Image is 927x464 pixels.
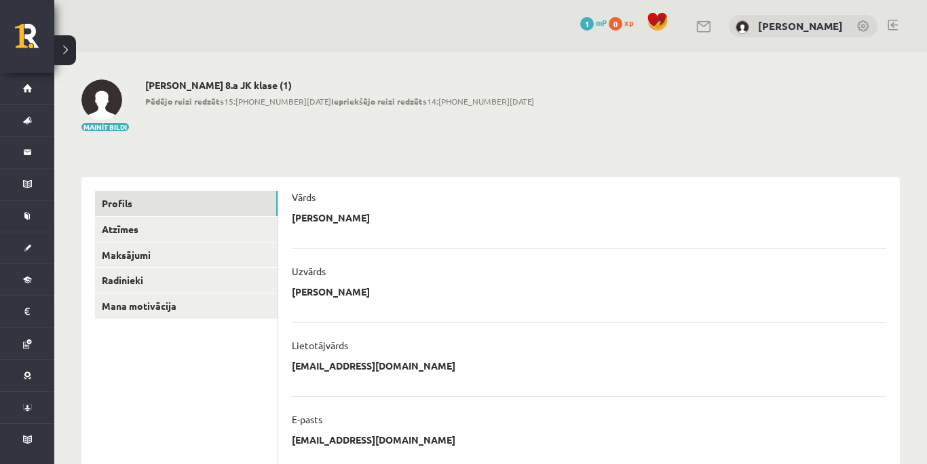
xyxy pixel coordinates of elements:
[145,79,534,91] h2: [PERSON_NAME] 8.a JK klase (1)
[81,123,129,131] button: Mainīt bildi
[292,265,326,277] p: Uzvārds
[292,285,370,298] p: [PERSON_NAME]
[81,79,122,120] img: Anastasija Jūlija Karjakina
[331,96,427,107] b: Iepriekšējo reizi redzēts
[95,191,278,216] a: Profils
[145,95,534,107] span: 15:[PHONE_NUMBER][DATE] 14:[PHONE_NUMBER][DATE]
[292,339,348,351] p: Lietotājvārds
[95,268,278,293] a: Radinieki
[15,24,54,58] a: Rīgas 1. Tālmācības vidusskola
[758,19,843,33] a: [PERSON_NAME]
[95,217,278,242] a: Atzīmes
[292,191,316,203] p: Vārds
[292,433,455,446] p: [EMAIL_ADDRESS][DOMAIN_NAME]
[736,20,749,34] img: Anastasija Jūlija Karjakina
[580,17,594,31] span: 1
[292,413,322,425] p: E-pasts
[609,17,640,28] a: 0 xp
[95,243,278,268] a: Maksājumi
[624,17,633,28] span: xp
[95,293,278,319] a: Mana motivācija
[580,17,607,28] a: 1 mP
[609,17,622,31] span: 0
[596,17,607,28] span: mP
[292,359,455,372] p: [EMAIL_ADDRESS][DOMAIN_NAME]
[145,96,224,107] b: Pēdējo reizi redzēts
[292,211,370,224] p: [PERSON_NAME]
